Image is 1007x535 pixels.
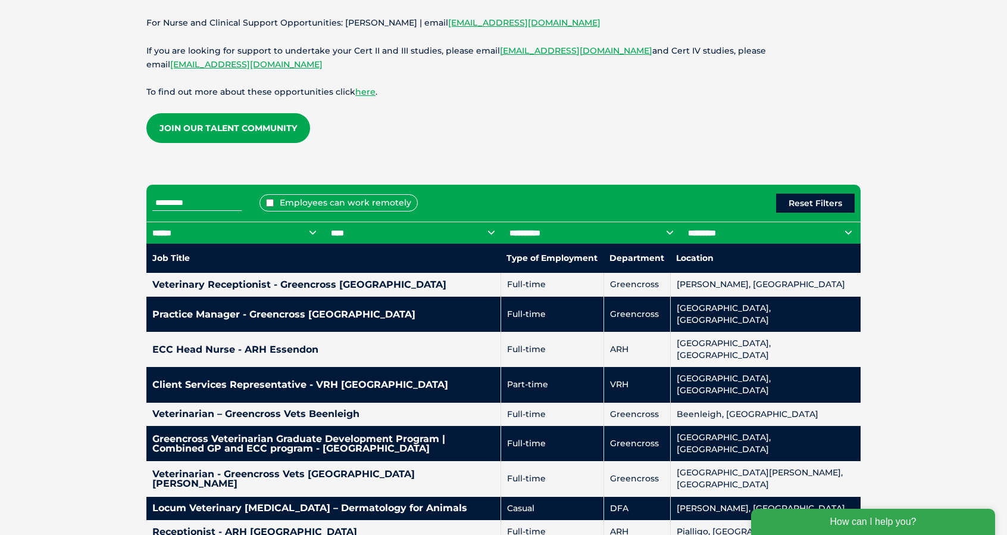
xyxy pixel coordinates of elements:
[670,497,861,521] td: [PERSON_NAME], [GEOGRAPHIC_DATA]
[146,44,861,71] p: If you are looking for support to undertake your Cert II and III studies, please email and Cert I...
[500,45,652,56] a: [EMAIL_ADDRESS][DOMAIN_NAME]
[501,297,603,332] td: Full-time
[501,497,603,521] td: Casual
[259,194,418,211] label: Employees can work remotely
[501,461,603,496] td: Full-time
[152,380,495,390] h4: Client Services Representative - VRH [GEOGRAPHIC_DATA]
[603,332,670,367] td: ARH
[152,434,495,453] h4: Greencross Veterinarian Graduate Development Program | Combined GP and ECC program - [GEOGRAPHIC_...
[152,280,495,290] h4: Veterinary Receptionist - Greencross [GEOGRAPHIC_DATA]
[355,86,376,97] a: here
[670,426,861,461] td: [GEOGRAPHIC_DATA], [GEOGRAPHIC_DATA]
[152,503,495,513] h4: Locum Veterinary [MEDICAL_DATA] – Dermatology for Animals
[670,461,861,496] td: [GEOGRAPHIC_DATA][PERSON_NAME], [GEOGRAPHIC_DATA]
[603,426,670,461] td: Greencross
[603,367,670,402] td: VRH
[501,332,603,367] td: Full-time
[603,403,670,427] td: Greencross
[152,253,190,263] nobr: Job Title
[501,403,603,427] td: Full-time
[266,199,274,207] input: Employees can work remotely
[603,497,670,521] td: DFA
[146,16,861,30] p: For Nurse and Clinical Support Opportunities: [PERSON_NAME] | email
[603,273,670,297] td: Greencross
[152,409,495,419] h4: Veterinarian – Greencross Vets Beenleigh
[603,461,670,496] td: Greencross
[501,273,603,297] td: Full-time
[776,194,855,213] button: Reset Filters
[146,113,310,143] a: Join our Talent Community
[152,310,495,319] h4: Practice Manager - Greencross [GEOGRAPHIC_DATA]
[152,469,495,489] h4: Veterinarian - Greencross Vets [GEOGRAPHIC_DATA][PERSON_NAME]
[676,253,714,263] nobr: Location
[152,345,495,354] h4: ECC Head Nurse - ARH Essendon
[501,367,603,402] td: Part-time
[670,297,861,332] td: [GEOGRAPHIC_DATA], [GEOGRAPHIC_DATA]
[506,253,598,263] nobr: Type of Employment
[670,367,861,402] td: [GEOGRAPHIC_DATA], [GEOGRAPHIC_DATA]
[146,85,861,99] p: To find out more about these opportunities click .
[7,7,251,33] div: How can I help you?
[670,273,861,297] td: [PERSON_NAME], [GEOGRAPHIC_DATA]
[670,332,861,367] td: [GEOGRAPHIC_DATA], [GEOGRAPHIC_DATA]
[501,426,603,461] td: Full-time
[170,59,323,70] a: [EMAIL_ADDRESS][DOMAIN_NAME]
[448,17,601,28] a: [EMAIL_ADDRESS][DOMAIN_NAME]
[603,297,670,332] td: Greencross
[609,253,664,263] nobr: Department
[670,403,861,427] td: Beenleigh, [GEOGRAPHIC_DATA]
